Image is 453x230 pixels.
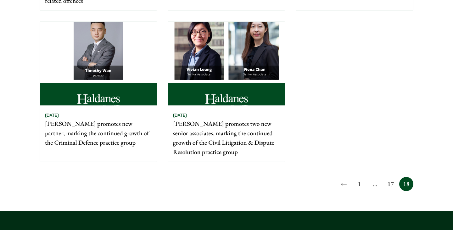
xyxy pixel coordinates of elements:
[40,21,157,162] a: Haldanes promotes Timothy Wan, specialist in criminal defence, from Senior Associate to Partner [...
[337,177,351,191] a: ←
[173,119,280,157] p: [PERSON_NAME] promotes two new senior associates, marking the continued growth of the Civil Litig...
[383,177,398,191] a: 17
[45,119,152,147] p: [PERSON_NAME] promotes new partner, marking the continued growth of the Criminal Defence practice...
[168,21,285,162] a: Haldanes promotes Vivian Leung and Fiona Chan to Senior Associate [DATE] [PERSON_NAME] promotes t...
[368,177,382,191] span: …
[352,177,366,191] a: 1
[45,112,59,118] time: [DATE]
[40,22,157,105] img: Haldanes promotes Timothy Wan, specialist in criminal defence, from Senior Associate to Partner
[168,22,285,105] img: Haldanes promotes Vivian Leung and Fiona Chan to Senior Associate
[173,112,187,118] time: [DATE]
[399,177,413,191] span: 18
[40,177,413,191] nav: Posts pagination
